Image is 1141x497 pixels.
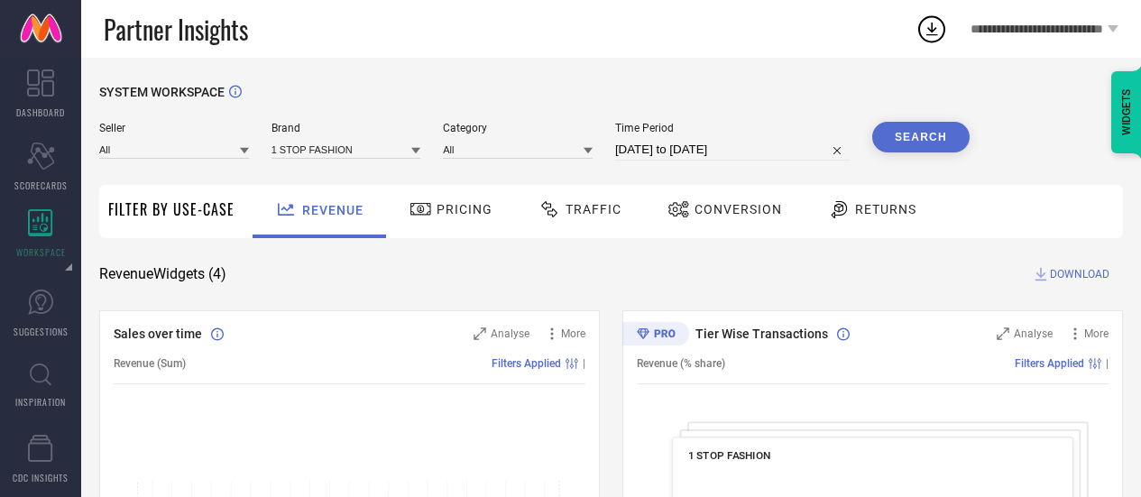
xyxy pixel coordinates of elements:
span: Filter By Use-Case [108,198,235,220]
span: Conversion [695,202,782,216]
span: Analyse [491,327,529,340]
span: WORKSPACE [16,245,66,259]
div: Open download list [916,13,948,45]
div: Premium [622,322,689,349]
span: Sales over time [114,327,202,341]
span: Analyse [1014,327,1053,340]
span: SYSTEM WORKSPACE [99,85,225,99]
span: Filters Applied [1015,357,1084,370]
span: Traffic [566,202,621,216]
span: SUGGESTIONS [14,325,69,338]
svg: Zoom [997,327,1009,340]
span: INSPIRATION [15,395,66,409]
span: | [583,357,585,370]
span: Partner Insights [104,11,248,48]
span: SCORECARDS [14,179,68,192]
span: More [1084,327,1109,340]
button: Search [872,122,970,152]
span: DOWNLOAD [1050,265,1109,283]
span: 1 STOP FASHION [688,449,771,462]
span: Returns [855,202,916,216]
span: Brand [271,122,421,134]
span: | [1106,357,1109,370]
span: Revenue Widgets ( 4 ) [99,265,226,283]
span: CDC INSIGHTS [13,471,69,484]
span: Revenue (Sum) [114,357,186,370]
span: Pricing [437,202,492,216]
span: Revenue [302,203,363,217]
span: DASHBOARD [16,106,65,119]
span: Revenue (% share) [637,357,725,370]
span: Filters Applied [492,357,561,370]
span: Time Period [615,122,850,134]
svg: Zoom [474,327,486,340]
input: Select time period [615,139,850,161]
span: Seller [99,122,249,134]
span: More [561,327,585,340]
span: Category [443,122,593,134]
span: Tier Wise Transactions [695,327,828,341]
